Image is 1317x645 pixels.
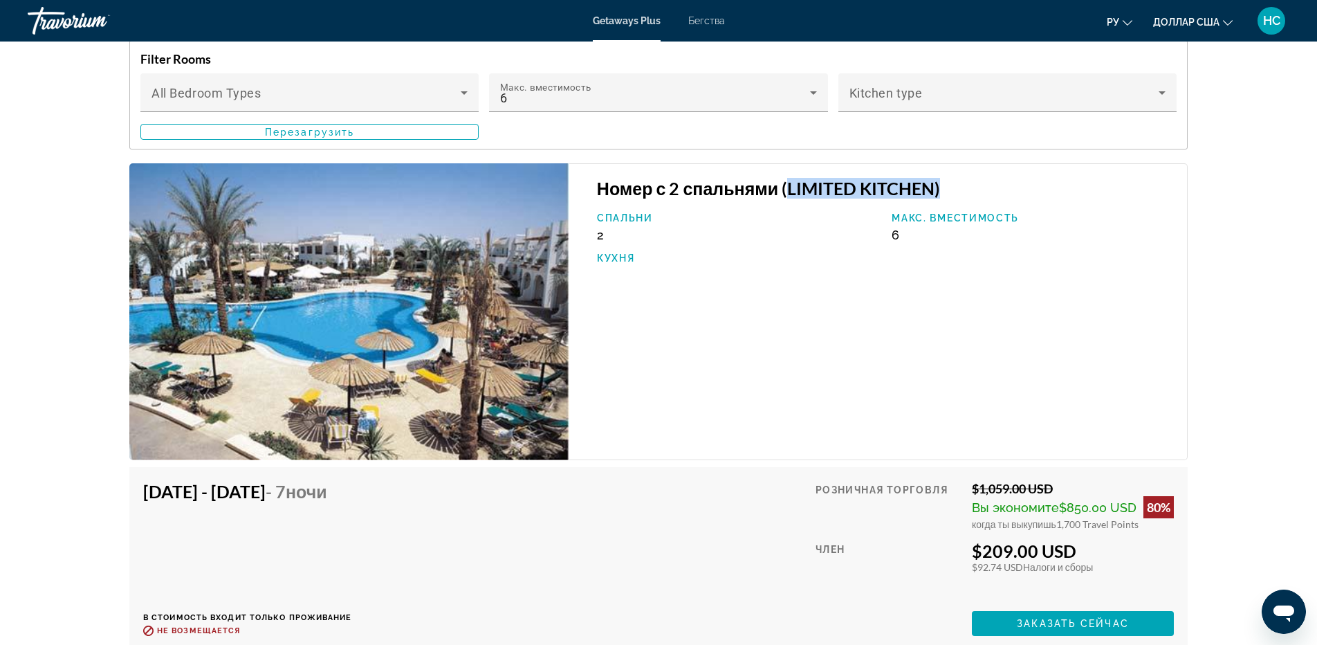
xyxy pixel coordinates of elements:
span: 2 [597,228,604,242]
h4: [DATE] - [DATE] [143,481,342,502]
h3: Номер с 2 спальнями (LIMITED KITCHEN) [597,178,1173,199]
button: Изменить язык [1107,12,1132,32]
button: Перезагрузить [140,124,479,140]
span: Не возмещается [157,626,240,635]
p: Макс. вместимость [892,212,1173,224]
span: Kitchen type [849,86,923,100]
h4: Filter Rooms [140,51,1177,66]
span: когда ты выкупишь [972,518,1056,530]
div: Розничная торговля [816,481,961,530]
font: НС [1263,13,1280,28]
div: $209.00 USD [972,540,1174,561]
iframe: Кнопка запуска окна обмена сообщениями [1262,590,1306,634]
span: Вы экономите [972,500,1059,515]
div: $92.74 USD [972,561,1174,573]
img: Dive Inn Resort [129,163,569,461]
font: ру [1107,17,1119,28]
button: Меню пользователя [1253,6,1289,35]
button: Заказать сейчас [972,611,1174,636]
a: Бегства [688,15,725,26]
span: Заказать сейчас [1017,618,1129,629]
p: Спальни [597,212,878,224]
p: В стоимость входит только проживание [143,613,352,622]
div: $1,059.00 USD [972,481,1174,496]
font: доллар США [1153,17,1219,28]
span: All Bedroom Types [151,86,261,100]
span: Перезагрузить [265,127,354,138]
span: $850.00 USD [1059,500,1136,515]
span: 1,700 Travel Points [1056,518,1139,530]
span: 6 [892,228,899,242]
a: Getaways Plus [593,15,661,26]
a: Травориум [28,3,166,39]
span: - 7 [266,481,327,502]
span: 6 [500,91,508,105]
span: ночи [286,481,327,502]
span: Макс. вместимость [500,82,591,93]
p: Кухня [597,253,878,264]
span: Налоги и сборы [1023,561,1093,573]
div: 80% [1143,496,1174,518]
div: Член [816,540,961,601]
button: Изменить валюту [1153,12,1233,32]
